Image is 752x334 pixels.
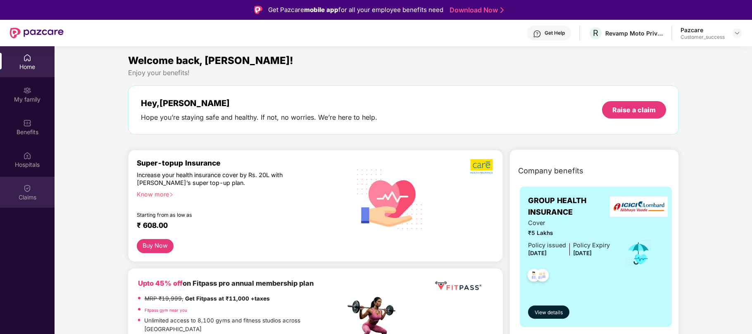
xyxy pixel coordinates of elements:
[625,240,652,267] img: icon
[528,241,566,250] div: Policy issued
[532,266,552,287] img: svg+xml;base64,PHN2ZyB4bWxucz0iaHR0cDovL3d3dy53My5vcmcvMjAwMC9zdmciIHdpZHRoPSI0OC45NDMiIGhlaWdodD...
[593,28,598,38] span: R
[545,30,565,36] div: Get Help
[350,159,429,239] img: svg+xml;base64,PHN2ZyB4bWxucz0iaHR0cDovL3d3dy53My5vcmcvMjAwMC9zdmciIHhtbG5zOnhsaW5rPSJodHRwOi8vd3...
[734,30,740,36] img: svg+xml;base64,PHN2ZyBpZD0iRHJvcGRvd24tMzJ4MzIiIHhtbG5zPSJodHRwOi8vd3d3LnczLm9yZy8yMDAwL3N2ZyIgd2...
[573,241,610,250] div: Policy Expiry
[141,98,377,108] div: Hey, [PERSON_NAME]
[304,6,338,14] strong: mobile app
[128,54,293,66] span: Welcome back, [PERSON_NAME]!
[23,54,31,62] img: svg+xml;base64,PHN2ZyBpZD0iSG9tZSIgeG1sbnM9Imh0dHA6Ly93d3cudzMub3JnLzIwMDAvc3ZnIiB3aWR0aD0iMjAiIG...
[470,159,494,174] img: b5dec4f62d2307b9de63beb79f102df3.png
[23,152,31,160] img: svg+xml;base64,PHN2ZyBpZD0iSG9zcGl0YWxzIiB4bWxucz0iaHR0cDovL3d3dy53My5vcmcvMjAwMC9zdmciIHdpZHRoPS...
[518,165,583,177] span: Company benefits
[137,171,309,187] div: Increase your health insurance cover by Rs. 20L with [PERSON_NAME]’s super top-up plan.
[141,113,377,122] div: Hope you’re staying safe and healthy. If not, no worries. We’re here to help.
[681,26,725,34] div: Pazcare
[528,195,614,218] span: GROUP HEALTH INSURANCE
[145,308,187,313] a: Fitpass gym near you
[137,239,174,253] button: Buy Now
[528,250,547,256] span: [DATE]
[128,69,679,77] div: Enjoy your benefits!
[137,190,340,196] div: Know more
[185,295,270,302] strong: Get Fitpass at ₹11,000 +taxes
[137,212,310,218] div: Starting from as low as
[144,316,345,334] p: Unlimited access to 8,100 gyms and fitness studios across [GEOGRAPHIC_DATA]
[23,184,31,192] img: svg+xml;base64,PHN2ZyBpZD0iQ2xhaW0iIHhtbG5zPSJodHRwOi8vd3d3LnczLm9yZy8yMDAwL3N2ZyIgd2lkdGg9IjIwIi...
[23,86,31,95] img: svg+xml;base64,PHN2ZyB3aWR0aD0iMjAiIGhlaWdodD0iMjAiIHZpZXdCb3g9IjAgMCAyMCAyMCIgZmlsbD0ibm9uZSIgeG...
[10,28,64,38] img: New Pazcare Logo
[610,197,668,217] img: insurerLogo
[268,5,443,15] div: Get Pazcare for all your employee benefits need
[138,279,314,287] b: on Fitpass pro annual membership plan
[681,34,725,40] div: Customer_success
[137,159,345,167] div: Super-topup Insurance
[433,278,483,294] img: fppp.png
[612,105,656,114] div: Raise a claim
[23,119,31,127] img: svg+xml;base64,PHN2ZyBpZD0iQmVuZWZpdHMiIHhtbG5zPSJodHRwOi8vd3d3LnczLm9yZy8yMDAwL3N2ZyIgd2lkdGg9Ij...
[138,279,183,287] b: Upto 45% off
[137,221,337,231] div: ₹ 608.00
[535,309,563,317] span: View details
[450,6,501,14] a: Download Now
[528,218,610,228] span: Cover
[169,192,174,197] span: right
[573,250,592,256] span: [DATE]
[533,30,541,38] img: svg+xml;base64,PHN2ZyBpZD0iSGVscC0zMngzMiIgeG1sbnM9Imh0dHA6Ly93d3cudzMub3JnLzIwMDAvc3ZnIiB3aWR0aD...
[145,295,183,302] del: MRP ₹19,999,
[254,6,262,14] img: Logo
[528,306,570,319] button: View details
[500,6,504,14] img: Stroke
[605,29,663,37] div: Revamp Moto Private Limited
[528,229,610,237] span: ₹5 Lakhs
[524,266,544,287] img: svg+xml;base64,PHN2ZyB4bWxucz0iaHR0cDovL3d3dy53My5vcmcvMjAwMC9zdmciIHdpZHRoPSI0OC45NDMiIGhlaWdodD...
